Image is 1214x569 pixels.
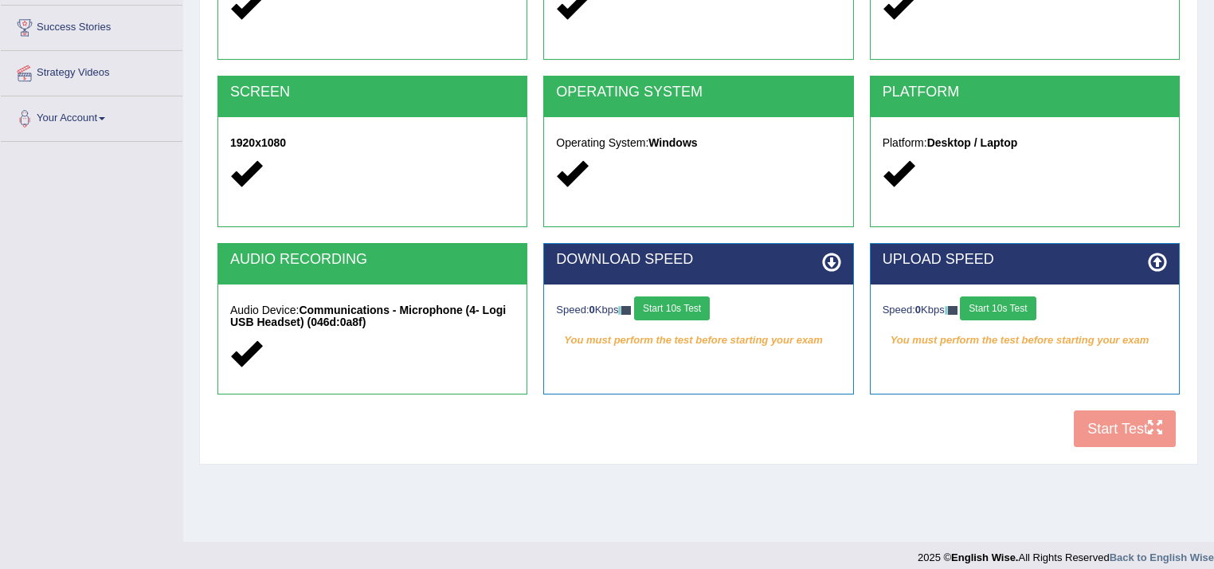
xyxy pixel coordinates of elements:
[556,84,840,100] h2: OPERATING SYSTEM
[556,296,840,324] div: Speed: Kbps
[230,304,506,328] strong: Communications - Microphone (4- Logi USB Headset) (046d:0a8f)
[951,551,1018,563] strong: English Wise.
[589,304,595,316] strong: 0
[883,137,1167,149] h5: Platform:
[230,136,286,149] strong: 1920x1080
[883,296,1167,324] div: Speed: Kbps
[230,304,515,329] h5: Audio Device:
[648,136,697,149] strong: Windows
[1,6,182,45] a: Success Stories
[918,542,1214,565] div: 2025 © All Rights Reserved
[230,252,515,268] h2: AUDIO RECORDING
[960,296,1036,320] button: Start 10s Test
[883,252,1167,268] h2: UPLOAD SPEED
[1,51,182,91] a: Strategy Videos
[634,296,710,320] button: Start 10s Test
[556,328,840,352] em: You must perform the test before starting your exam
[1110,551,1214,563] a: Back to English Wise
[883,84,1167,100] h2: PLATFORM
[945,306,957,315] img: ajax-loader-fb-connection.gif
[618,306,631,315] img: ajax-loader-fb-connection.gif
[915,304,921,316] strong: 0
[556,252,840,268] h2: DOWNLOAD SPEED
[927,136,1018,149] strong: Desktop / Laptop
[556,137,840,149] h5: Operating System:
[883,328,1167,352] em: You must perform the test before starting your exam
[230,84,515,100] h2: SCREEN
[1,96,182,136] a: Your Account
